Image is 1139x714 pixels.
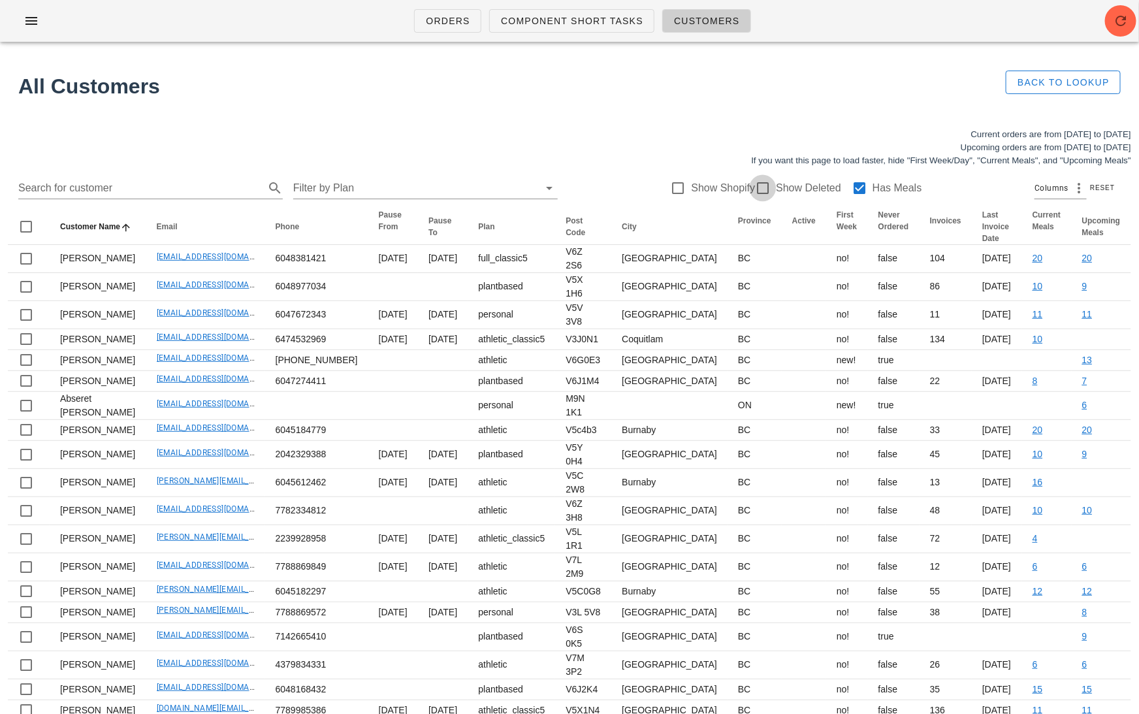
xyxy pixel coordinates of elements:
td: athletic [468,497,555,525]
td: [DATE] [368,301,418,329]
span: City [622,222,637,231]
td: Coquitlam [611,329,728,350]
td: [DATE] [368,245,418,273]
td: [PERSON_NAME] [50,371,146,392]
td: 7788869572 [265,602,368,623]
th: First Week: Not sorted. Activate to sort ascending. [826,209,868,245]
td: BC [728,623,782,651]
td: no! [826,679,868,700]
td: athletic_classic5 [468,329,555,350]
a: [PERSON_NAME][EMAIL_ADDRESS][DOMAIN_NAME] [157,476,349,485]
td: [DATE] [972,651,1022,679]
td: BC [728,602,782,623]
td: BC [728,651,782,679]
td: [PERSON_NAME] [50,581,146,602]
a: 20 [1033,253,1043,263]
a: 10 [1033,334,1043,344]
td: [DATE] [972,420,1022,441]
a: 7 [1082,376,1087,386]
span: Orders [425,16,470,26]
td: athletic [468,350,555,371]
label: Show Deleted [776,182,841,195]
a: 15 [1082,684,1093,694]
a: 20 [1082,253,1093,263]
td: [GEOGRAPHIC_DATA] [611,301,728,329]
span: Customers [673,16,740,26]
td: V5C 2W8 [555,469,611,497]
span: Current Meals [1033,210,1061,231]
td: plantbased [468,371,555,392]
th: Invoices: Not sorted. Activate to sort ascending. [920,209,972,245]
a: [EMAIL_ADDRESS][DOMAIN_NAME] [157,333,287,342]
td: [GEOGRAPHIC_DATA] [611,245,728,273]
td: [PERSON_NAME] [50,525,146,553]
a: [EMAIL_ADDRESS][DOMAIN_NAME] [157,683,287,692]
td: false [868,273,920,301]
span: Pause To [428,216,451,237]
td: 22 [920,371,972,392]
td: personal [468,301,555,329]
span: Last Invoice Date [982,210,1009,243]
td: Burnaby [611,420,728,441]
td: false [868,581,920,602]
span: Never Ordered [878,210,909,231]
td: BC [728,469,782,497]
td: [DATE] [368,469,418,497]
td: V3L 5V8 [555,602,611,623]
td: [DATE] [418,441,468,469]
a: [EMAIL_ADDRESS][DOMAIN_NAME] [157,280,287,289]
a: [PERSON_NAME][EMAIL_ADDRESS][DOMAIN_NAME] [157,532,349,542]
td: [DATE] [418,602,468,623]
td: [GEOGRAPHIC_DATA] [611,623,728,651]
td: 35 [920,679,972,700]
td: V6G0E3 [555,350,611,371]
td: no! [826,245,868,273]
td: [DATE] [972,497,1022,525]
td: 33 [920,420,972,441]
a: [EMAIL_ADDRESS][DOMAIN_NAME] [157,423,287,432]
a: [EMAIL_ADDRESS][DOMAIN_NAME] [157,399,287,408]
span: Component Short Tasks [500,16,643,26]
td: plantbased [468,441,555,469]
a: 12 [1033,586,1043,596]
a: [DOMAIN_NAME][EMAIL_ADDRESS][DOMAIN_NAME] [157,704,349,713]
td: Burnaby [611,581,728,602]
td: [DATE] [418,553,468,581]
td: no! [826,553,868,581]
td: 6047274411 [265,371,368,392]
td: 12 [920,553,972,581]
td: [DATE] [972,441,1022,469]
td: no! [826,441,868,469]
td: athletic [468,420,555,441]
td: no! [826,623,868,651]
td: full_classic5 [468,245,555,273]
td: V6J2K4 [555,679,611,700]
td: false [868,441,920,469]
td: [PERSON_NAME] [50,497,146,525]
td: [DATE] [368,525,418,553]
td: no! [826,329,868,350]
span: Invoices [930,216,961,225]
td: false [868,301,920,329]
td: 6045182297 [265,581,368,602]
a: 10 [1033,281,1043,291]
td: BC [728,420,782,441]
td: V5V 3V8 [555,301,611,329]
a: 10 [1033,449,1043,459]
td: [DATE] [972,245,1022,273]
td: 6048168432 [265,679,368,700]
td: 13 [920,469,972,497]
td: [DATE] [418,525,468,553]
td: athletic_classic5 [468,525,555,553]
td: new! [826,350,868,371]
a: [EMAIL_ADDRESS][DOMAIN_NAME] [157,658,287,668]
a: [EMAIL_ADDRESS][DOMAIN_NAME] [157,353,287,363]
td: 45 [920,441,972,469]
td: [DATE] [972,602,1022,623]
td: [DATE] [418,329,468,350]
button: Back to Lookup [1006,71,1121,94]
td: [DATE] [972,581,1022,602]
td: athletic [468,581,555,602]
a: [EMAIL_ADDRESS][DOMAIN_NAME] [157,560,287,570]
td: BC [728,679,782,700]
